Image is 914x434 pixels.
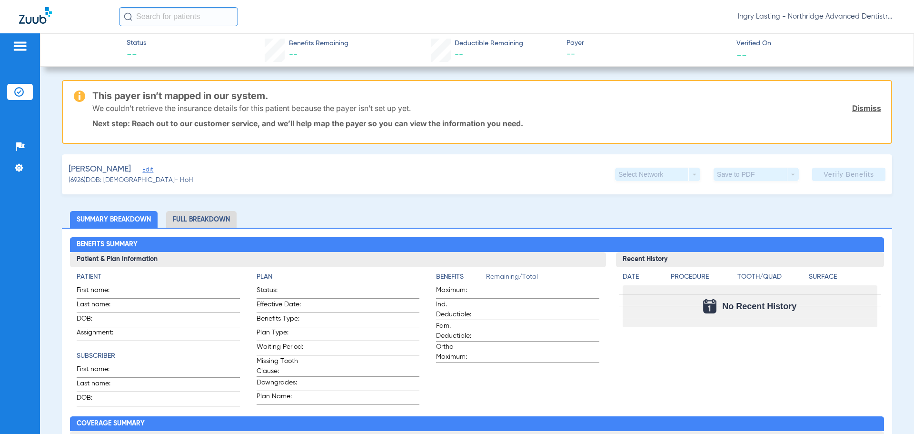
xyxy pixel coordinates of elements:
span: Remaining/Total [486,272,599,285]
span: DOB: [77,314,123,327]
p: We couldn’t retrieve the insurance details for this patient because the payer isn’t set up yet. [92,103,411,113]
span: -- [455,50,463,59]
img: Zuub Logo [19,7,52,24]
span: Last name: [77,379,123,392]
span: Status: [257,285,303,298]
app-breakdown-title: Tooth/Quad [737,272,805,285]
h4: Procedure [671,272,734,282]
span: Effective Date: [257,300,303,313]
span: Waiting Period: [257,342,303,355]
span: Plan Type: [257,328,303,341]
span: Missing Tooth Clause: [257,356,303,376]
span: Last name: [77,300,123,313]
span: Downgrades: [257,378,303,391]
span: DOB: [77,393,123,406]
app-breakdown-title: Surface [809,272,877,285]
span: Fam. Deductible: [436,321,483,341]
span: No Recent History [722,302,796,311]
span: Status [127,38,146,48]
h3: Recent History [616,252,884,267]
span: -- [127,49,146,62]
span: Edit [142,166,151,175]
span: [PERSON_NAME] [69,163,131,175]
input: Search for patients [119,7,238,26]
h4: Benefits [436,272,486,282]
h2: Benefits Summary [70,237,884,252]
span: Payer [566,38,728,48]
h4: Surface [809,272,877,282]
span: First name: [77,285,123,298]
a: Dismiss [852,103,881,113]
h4: Subscriber [77,351,239,361]
span: Ortho Maximum: [436,342,483,362]
span: (6926) DOB: [DEMOGRAPHIC_DATA] - HoH [69,175,193,185]
span: Benefits Type: [257,314,303,327]
span: Assignment: [77,328,123,341]
h4: Patient [77,272,239,282]
h4: Plan [257,272,419,282]
app-breakdown-title: Date [623,272,663,285]
span: First name: [77,364,123,377]
h4: Date [623,272,663,282]
h4: Tooth/Quad [737,272,805,282]
li: Summary Breakdown [70,211,158,228]
img: Search Icon [124,12,132,21]
img: Calendar [703,299,716,313]
span: Ingry Lasting - Northridge Advanced Dentistry [738,12,895,21]
span: Maximum: [436,285,483,298]
app-breakdown-title: Benefits [436,272,486,285]
span: -- [566,49,728,61]
app-breakdown-title: Procedure [671,272,734,285]
span: Plan Name: [257,392,303,404]
span: Ind. Deductible: [436,300,483,320]
li: Full Breakdown [166,211,237,228]
span: -- [289,50,298,59]
img: hamburger-icon [12,40,28,52]
span: Verified On [736,39,898,49]
h3: This payer isn’t mapped in our system. [92,91,881,101]
span: Deductible Remaining [455,39,523,49]
span: Benefits Remaining [289,39,348,49]
img: warning-icon [74,91,85,102]
span: -- [736,50,747,60]
h2: Coverage Summary [70,416,884,432]
h3: Patient & Plan Information [70,252,606,267]
p: Next step: Reach out to our customer service, and we’ll help map the payer so you can view the in... [92,119,881,128]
